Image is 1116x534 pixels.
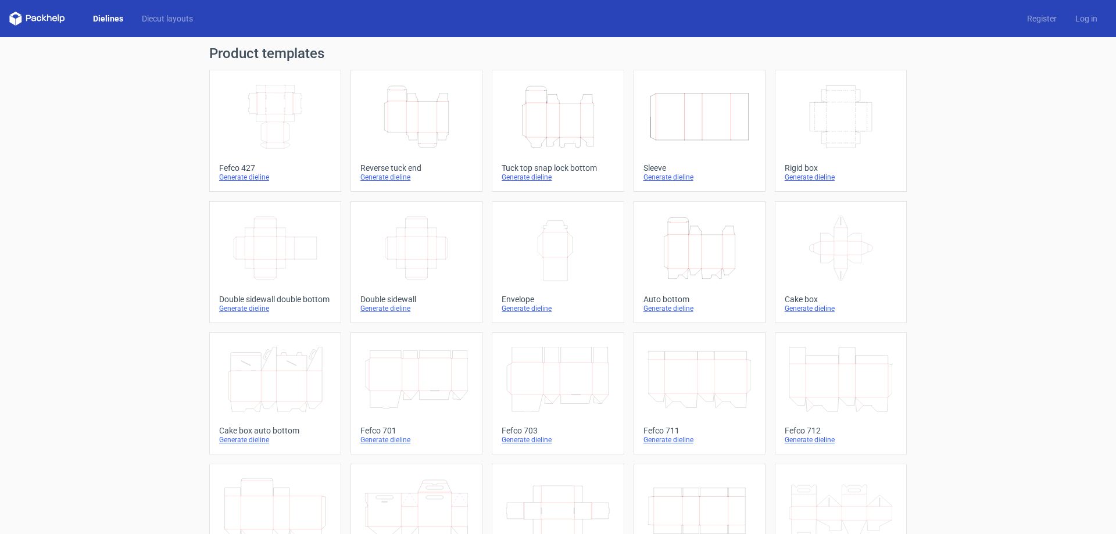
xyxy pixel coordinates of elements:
[785,426,897,435] div: Fefco 712
[360,295,473,304] div: Double sidewall
[209,332,341,454] a: Cake box auto bottomGenerate dieline
[360,304,473,313] div: Generate dieline
[360,163,473,173] div: Reverse tuck end
[785,163,897,173] div: Rigid box
[492,70,624,192] a: Tuck top snap lock bottomGenerate dieline
[350,332,482,454] a: Fefco 701Generate dieline
[492,332,624,454] a: Fefco 703Generate dieline
[775,332,907,454] a: Fefco 712Generate dieline
[1066,13,1107,24] a: Log in
[785,295,897,304] div: Cake box
[502,435,614,445] div: Generate dieline
[502,163,614,173] div: Tuck top snap lock bottom
[492,201,624,323] a: EnvelopeGenerate dieline
[643,173,756,182] div: Generate dieline
[775,201,907,323] a: Cake boxGenerate dieline
[360,426,473,435] div: Fefco 701
[502,426,614,435] div: Fefco 703
[84,13,133,24] a: Dielines
[775,70,907,192] a: Rigid boxGenerate dieline
[634,201,766,323] a: Auto bottomGenerate dieline
[209,46,907,60] h1: Product templates
[219,163,331,173] div: Fefco 427
[643,435,756,445] div: Generate dieline
[133,13,202,24] a: Diecut layouts
[634,332,766,454] a: Fefco 711Generate dieline
[643,426,756,435] div: Fefco 711
[785,435,897,445] div: Generate dieline
[360,173,473,182] div: Generate dieline
[643,304,756,313] div: Generate dieline
[209,70,341,192] a: Fefco 427Generate dieline
[643,163,756,173] div: Sleeve
[219,426,331,435] div: Cake box auto bottom
[785,304,897,313] div: Generate dieline
[350,201,482,323] a: Double sidewallGenerate dieline
[209,201,341,323] a: Double sidewall double bottomGenerate dieline
[360,435,473,445] div: Generate dieline
[219,173,331,182] div: Generate dieline
[643,295,756,304] div: Auto bottom
[1018,13,1066,24] a: Register
[219,435,331,445] div: Generate dieline
[502,173,614,182] div: Generate dieline
[219,304,331,313] div: Generate dieline
[502,295,614,304] div: Envelope
[502,304,614,313] div: Generate dieline
[219,295,331,304] div: Double sidewall double bottom
[785,173,897,182] div: Generate dieline
[350,70,482,192] a: Reverse tuck endGenerate dieline
[634,70,766,192] a: SleeveGenerate dieline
